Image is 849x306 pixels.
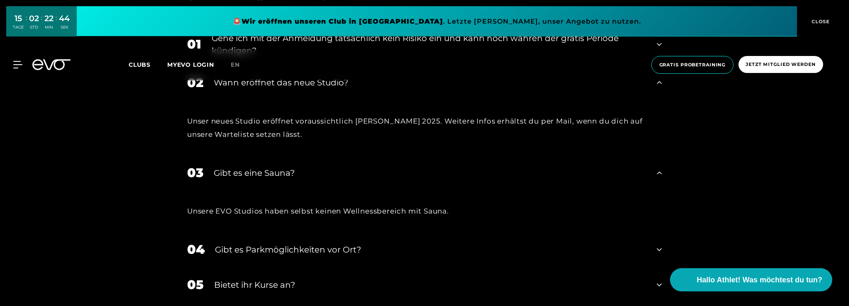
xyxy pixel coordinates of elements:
span: en [231,61,240,68]
div: MIN [45,24,54,30]
div: 44 [59,12,70,24]
div: 05 [187,275,204,294]
a: Gratis Probetraining [649,56,736,74]
button: Hallo Athlet! Was möchtest du tun? [670,268,832,291]
span: Clubs [129,61,151,68]
span: Gratis Probetraining [659,61,726,68]
a: Jetzt Mitglied werden [736,56,826,74]
div: 02 [29,12,39,24]
div: 22 [45,12,54,24]
div: : [56,13,57,35]
span: CLOSE [810,18,830,25]
div: 03 [187,163,203,182]
div: Unser neues Studio eröffnet voraussichtlich [PERSON_NAME] 2025. Weitere Infos erhältst du per Mai... [187,114,662,141]
div: 04 [187,240,205,259]
div: Gibt es eine Sauna? [214,167,647,179]
div: TAGE [13,24,24,30]
div: Unsere EVO Studios haben selbst keinen Wellnessbereich mit Sauna. [187,204,662,218]
button: CLOSE [797,6,843,36]
div: 15 [13,12,24,24]
div: : [26,13,27,35]
div: STD [29,24,39,30]
span: Hallo Athlet! Was möchtest du tun? [697,274,822,286]
div: : [41,13,43,35]
span: Jetzt Mitglied werden [746,61,816,68]
div: SEK [59,24,70,30]
a: MYEVO LOGIN [167,61,214,68]
div: Bietet ihr Kurse an? [214,279,647,291]
a: en [231,60,250,70]
a: Clubs [129,61,167,68]
div: Gibt es Parkmöglichkeiten vor Ort? [215,243,647,256]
